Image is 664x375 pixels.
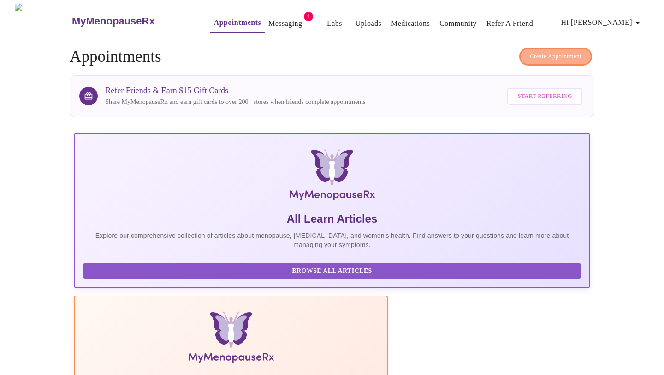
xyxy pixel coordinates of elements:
span: 1 [304,12,313,21]
button: Hi [PERSON_NAME] [557,13,647,32]
a: Browse All Articles [83,266,584,274]
button: Community [436,14,480,33]
button: Create Appointment [519,48,592,66]
p: Explore our comprehensive collection of articles about menopause, [MEDICAL_DATA], and women's hea... [83,231,581,249]
h3: Refer Friends & Earn $15 Gift Cards [105,86,365,96]
button: Browse All Articles [83,263,581,279]
img: MyMenopauseRx Logo [15,4,71,38]
a: MyMenopauseRx [71,5,191,37]
button: Start Referring [507,88,582,105]
span: Create Appointment [530,51,581,62]
img: MyMenopauseRx Logo [160,149,504,204]
a: Appointments [214,16,261,29]
a: Start Referring [505,83,584,109]
h5: All Learn Articles [83,212,581,226]
img: Menopause Manual [130,311,332,367]
span: Hi [PERSON_NAME] [561,16,643,29]
a: Community [439,17,477,30]
h3: MyMenopauseRx [72,15,155,27]
button: Messaging [265,14,306,33]
button: Appointments [210,13,265,33]
span: Start Referring [517,91,572,102]
button: Uploads [352,14,385,33]
a: Messaging [268,17,302,30]
a: Medications [391,17,430,30]
a: Uploads [356,17,382,30]
a: Labs [327,17,342,30]
button: Refer a Friend [483,14,537,33]
a: Refer a Friend [486,17,534,30]
button: Labs [320,14,350,33]
button: Medications [387,14,433,33]
h4: Appointments [70,48,594,66]
span: Browse All Articles [92,266,572,277]
p: Share MyMenopauseRx and earn gift cards to over 200+ stores when friends complete appointments [105,97,365,107]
